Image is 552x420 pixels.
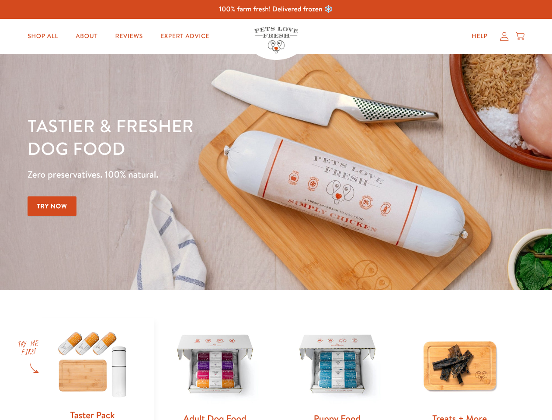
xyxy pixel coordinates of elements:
p: Zero preservatives. 100% natural. [28,167,359,182]
img: Pets Love Fresh [254,27,298,53]
a: Reviews [108,28,149,45]
a: Help [465,28,495,45]
a: Try Now [28,196,76,216]
a: Shop All [21,28,65,45]
h1: Tastier & fresher dog food [28,114,359,160]
a: Expert Advice [153,28,216,45]
a: About [69,28,104,45]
